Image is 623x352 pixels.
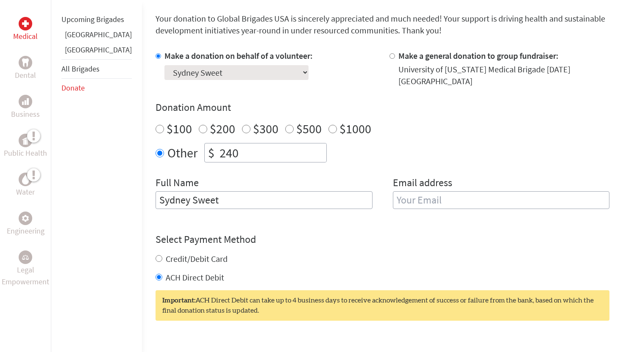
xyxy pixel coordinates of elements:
[19,56,32,69] div: Dental
[13,17,38,42] a: MedicalMedical
[398,63,610,87] div: University of [US_STATE] Medical Brigade [DATE] [GEOGRAPHIC_DATA]
[398,50,559,61] label: Make a general donation to group fundraiser:
[22,255,29,260] img: Legal Empowerment
[167,121,192,137] label: $100
[65,45,132,55] a: [GEOGRAPHIC_DATA]
[205,143,218,162] div: $
[15,69,36,81] p: Dental
[22,136,29,145] img: Public Health
[156,101,609,114] h4: Donation Amount
[22,215,29,222] img: Engineering
[156,290,609,321] div: ACH Direct Debit can take up to 4 business days to receive acknowledgement of success or failure ...
[61,59,132,79] li: All Brigades
[16,186,35,198] p: Water
[61,10,132,29] li: Upcoming Brigades
[162,297,195,304] strong: Important:
[166,272,224,283] label: ACH Direct Debit
[164,50,313,61] label: Make a donation on behalf of a volunteer:
[156,191,373,209] input: Enter Full Name
[7,225,44,237] p: Engineering
[4,134,47,159] a: Public HealthPublic Health
[339,121,371,137] label: $1000
[16,173,35,198] a: WaterWater
[2,264,49,288] p: Legal Empowerment
[22,98,29,105] img: Business
[22,58,29,66] img: Dental
[210,121,235,137] label: $200
[296,121,322,137] label: $500
[19,212,32,225] div: Engineering
[393,176,452,191] label: Email address
[61,29,132,44] li: Ghana
[19,134,32,147] div: Public Health
[167,143,197,162] label: Other
[166,253,228,264] label: Credit/Debit Card
[7,212,44,237] a: EngineeringEngineering
[19,173,32,186] div: Water
[218,143,326,162] input: Enter Amount
[19,17,32,30] div: Medical
[253,121,278,137] label: $300
[61,44,132,59] li: Panama
[156,13,609,36] p: Your donation to Global Brigades USA is sincerely appreciated and much needed! Your support is dr...
[2,250,49,288] a: Legal EmpowermentLegal Empowerment
[61,64,100,74] a: All Brigades
[156,176,199,191] label: Full Name
[65,30,132,39] a: [GEOGRAPHIC_DATA]
[11,108,40,120] p: Business
[4,147,47,159] p: Public Health
[13,30,38,42] p: Medical
[22,174,29,184] img: Water
[11,95,40,120] a: BusinessBusiness
[19,95,32,108] div: Business
[22,20,29,27] img: Medical
[61,14,124,24] a: Upcoming Brigades
[61,79,132,97] li: Donate
[393,191,610,209] input: Your Email
[19,250,32,264] div: Legal Empowerment
[61,83,85,93] a: Donate
[156,233,609,246] h4: Select Payment Method
[15,56,36,81] a: DentalDental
